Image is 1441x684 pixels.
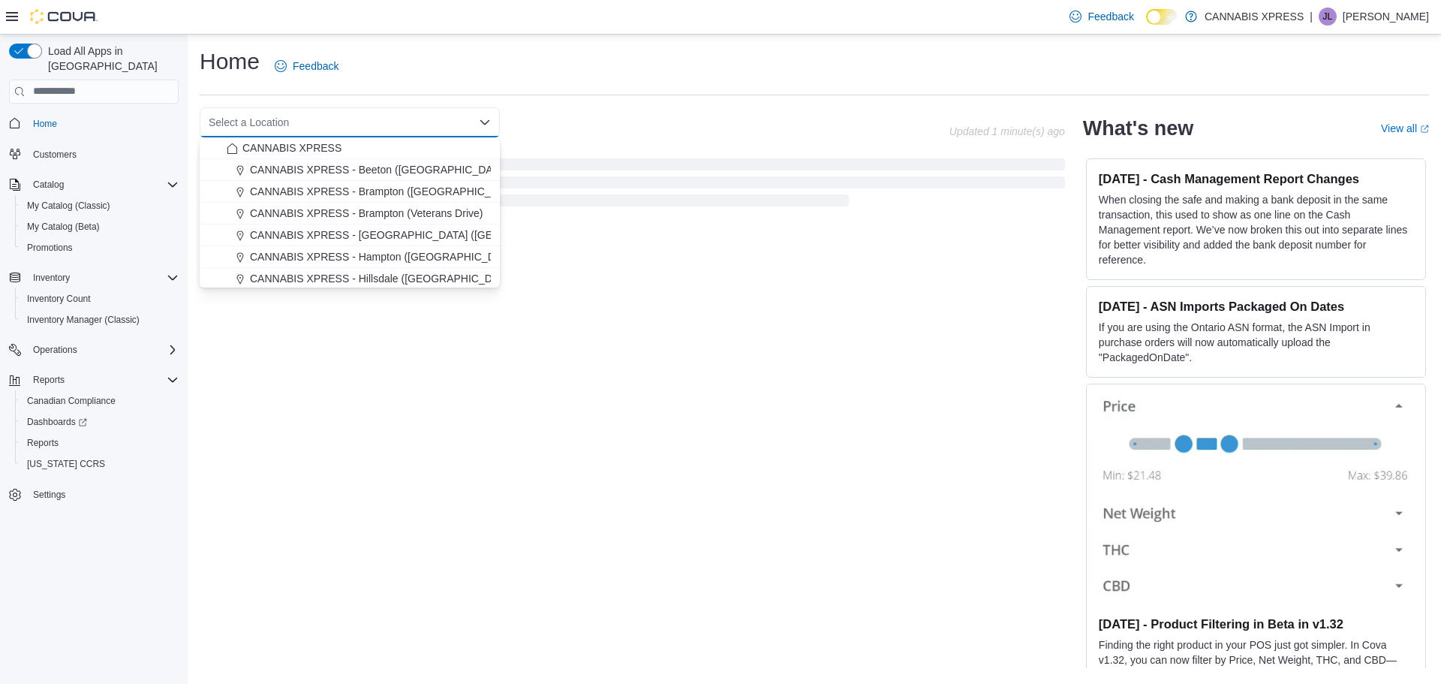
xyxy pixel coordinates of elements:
a: My Catalog (Classic) [21,197,116,215]
button: Reports [15,432,185,453]
span: Canadian Compliance [21,392,179,410]
button: Inventory [3,267,185,288]
span: Promotions [21,239,179,257]
button: My Catalog (Beta) [15,216,185,237]
span: Operations [33,344,77,356]
p: If you are using the Ontario ASN format, the ASN Import in purchase orders will now automatically... [1099,320,1413,365]
span: Operations [27,341,179,359]
a: View allExternal link [1381,122,1429,134]
span: [US_STATE] CCRS [27,458,105,470]
h2: What's new [1083,116,1193,140]
button: CANNABIS XPRESS - Hampton ([GEOGRAPHIC_DATA]) [200,246,500,268]
button: CANNABIS XPRESS - Beeton ([GEOGRAPHIC_DATA]) [200,159,500,181]
button: Reports [27,371,71,389]
span: Catalog [27,176,179,194]
button: [US_STATE] CCRS [15,453,185,475]
span: CANNABIS XPRESS [242,140,341,155]
div: Jodi LeBlanc [1319,8,1337,26]
a: Dashboards [21,413,93,431]
button: CANNABIS XPRESS [200,137,500,159]
span: Inventory [33,272,70,284]
span: Dark Mode [1146,25,1147,26]
button: Operations [3,339,185,360]
p: When closing the safe and making a bank deposit in the same transaction, this used to show as one... [1099,192,1413,267]
button: CANNABIS XPRESS - [GEOGRAPHIC_DATA] ([GEOGRAPHIC_DATA]) [200,224,500,246]
a: Home [27,115,63,133]
h3: [DATE] - Product Filtering in Beta in v1.32 [1099,616,1413,631]
span: My Catalog (Beta) [21,218,179,236]
span: Reports [27,437,59,449]
nav: Complex example [9,107,179,545]
button: Canadian Compliance [15,390,185,411]
button: My Catalog (Classic) [15,195,185,216]
a: Inventory Count [21,290,97,308]
p: Updated 1 minute(s) ago [949,125,1065,137]
span: Inventory Count [27,293,91,305]
button: CANNABIS XPRESS - Hillsdale ([GEOGRAPHIC_DATA]) [200,268,500,290]
span: Reports [27,371,179,389]
span: Feedback [293,59,338,74]
span: Loading [200,161,1065,209]
span: CANNABIS XPRESS - Brampton ([GEOGRAPHIC_DATA]) [250,184,523,199]
p: [PERSON_NAME] [1343,8,1429,26]
a: Feedback [1063,2,1139,32]
a: Promotions [21,239,79,257]
span: Inventory Manager (Classic) [21,311,179,329]
span: My Catalog (Classic) [21,197,179,215]
span: My Catalog (Classic) [27,200,110,212]
button: Catalog [3,174,185,195]
a: Customers [27,146,83,164]
button: Home [3,113,185,134]
span: Dashboards [21,413,179,431]
span: Settings [27,485,179,504]
span: Inventory Count [21,290,179,308]
button: Operations [27,341,83,359]
a: Canadian Compliance [21,392,122,410]
span: Promotions [27,242,73,254]
span: Dashboards [27,416,87,428]
span: Inventory [27,269,179,287]
a: Settings [27,486,71,504]
a: Dashboards [15,411,185,432]
svg: External link [1420,125,1429,134]
img: Cova [30,9,98,24]
h3: [DATE] - Cash Management Report Changes [1099,171,1413,186]
a: Feedback [269,51,344,81]
span: Reports [33,374,65,386]
span: Load All Apps in [GEOGRAPHIC_DATA] [42,44,179,74]
button: Catalog [27,176,70,194]
button: Inventory [27,269,76,287]
a: My Catalog (Beta) [21,218,106,236]
button: Inventory Manager (Classic) [15,309,185,330]
span: Customers [27,145,179,164]
input: Dark Mode [1146,9,1178,25]
span: Home [33,118,57,130]
span: CANNABIS XPRESS - Brampton (Veterans Drive) [250,206,483,221]
button: Reports [3,369,185,390]
button: Customers [3,143,185,165]
span: Washington CCRS [21,455,179,473]
button: Settings [3,484,185,505]
span: My Catalog (Beta) [27,221,100,233]
span: Feedback [1088,9,1133,24]
h3: [DATE] - ASN Imports Packaged On Dates [1099,299,1413,314]
p: | [1310,8,1313,26]
button: CANNABIS XPRESS - Brampton ([GEOGRAPHIC_DATA]) [200,181,500,203]
span: CANNABIS XPRESS - Hampton ([GEOGRAPHIC_DATA]) [250,249,520,264]
span: Canadian Compliance [27,395,116,407]
div: Choose from the following options [200,137,500,660]
p: CANNABIS XPRESS [1205,8,1304,26]
button: Inventory Count [15,288,185,309]
a: [US_STATE] CCRS [21,455,111,473]
span: Home [27,114,179,133]
button: Close list of options [479,116,491,128]
a: Inventory Manager (Classic) [21,311,146,329]
span: CANNABIS XPRESS - Beeton ([GEOGRAPHIC_DATA]) [250,162,511,177]
a: Reports [21,434,65,452]
span: JL [1323,8,1333,26]
span: Inventory Manager (Classic) [27,314,140,326]
span: CANNABIS XPRESS - Hillsdale ([GEOGRAPHIC_DATA]) [250,271,518,286]
button: Promotions [15,237,185,258]
span: Customers [33,149,77,161]
h1: Home [200,47,260,77]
